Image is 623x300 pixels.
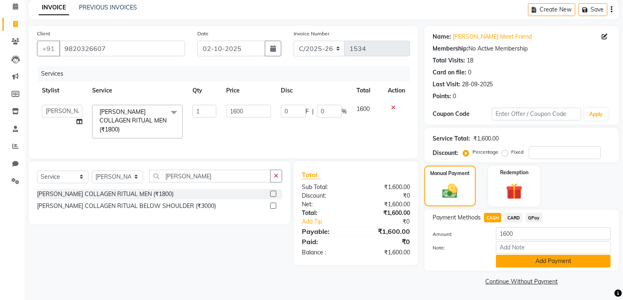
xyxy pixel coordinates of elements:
[342,107,347,116] span: %
[197,30,208,37] label: Date
[356,200,416,209] div: ₹1,600.00
[492,108,581,120] input: Enter Offer / Coupon Code
[38,66,416,81] div: Services
[352,81,383,100] th: Total
[357,105,370,113] span: 1600
[433,44,611,53] div: No Active Membership
[39,0,69,15] a: INVOICE
[37,202,216,210] div: [PERSON_NAME] COLLAGEN RITUAL BELOW SHOULDER (₹3000)
[100,108,167,133] span: [PERSON_NAME] COLLAGEN RITUAL MEN (₹1800)
[433,44,468,53] div: Membership:
[120,126,123,133] a: x
[512,148,524,156] label: Fixed
[433,213,481,222] span: Payment Methods
[426,231,490,238] label: Amount:
[584,108,608,120] button: Apply
[526,213,542,222] span: GPay
[433,92,451,101] div: Points:
[276,81,352,100] th: Disc
[37,41,60,56] button: +91
[37,30,50,37] label: Client
[500,169,528,176] label: Redemption
[302,171,321,179] span: Total
[356,192,416,200] div: ₹0
[294,30,329,37] label: Invoice Number
[501,181,527,201] img: _gift.svg
[296,248,356,257] div: Balance :
[356,237,416,247] div: ₹0
[296,183,356,192] div: Sub Total:
[356,183,416,192] div: ₹1,600.00
[433,68,466,77] div: Card on file:
[433,32,451,41] div: Name:
[79,4,137,11] a: PREVIOUS INVOICES
[356,209,416,217] div: ₹1,600.00
[496,227,611,240] input: Amount
[484,213,502,222] span: CASH
[496,241,611,254] input: Add Note
[579,3,607,16] button: Save
[296,209,356,217] div: Total:
[528,3,575,16] button: Create New
[462,80,493,89] div: 28-09-2025
[296,237,356,247] div: Paid:
[59,41,185,56] input: Search by Name/Mobile/Email/Code
[188,81,221,100] th: Qty
[221,81,276,100] th: Price
[312,107,314,116] span: |
[383,81,410,100] th: Action
[433,56,465,65] div: Total Visits:
[426,244,490,252] label: Note:
[356,226,416,236] div: ₹1,600.00
[306,107,309,116] span: F
[453,92,456,101] div: 0
[433,149,458,157] div: Discount:
[467,56,473,65] div: 18
[496,255,611,268] button: Add Payment
[468,68,471,77] div: 0
[296,217,366,226] a: Add Tip
[433,134,470,143] div: Service Total:
[366,217,416,226] div: ₹0
[472,148,499,156] label: Percentage
[431,170,470,177] label: Manual Payment
[356,248,416,257] div: ₹1,600.00
[433,110,492,118] div: Coupon Code
[296,200,356,209] div: Net:
[433,80,460,89] div: Last Visit:
[37,81,87,100] th: Stylist
[505,213,522,222] span: CARD
[296,226,356,236] div: Payable:
[37,190,174,198] div: [PERSON_NAME] COLLAGEN RITUAL MEN (₹1800)
[296,192,356,200] div: Discount:
[149,170,271,182] input: Search or Scan
[473,134,499,143] div: ₹1,600.00
[453,32,532,41] a: [PERSON_NAME] Meet Friend
[426,277,617,286] a: Continue Without Payment
[87,81,188,100] th: Service
[438,182,463,200] img: _cash.svg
